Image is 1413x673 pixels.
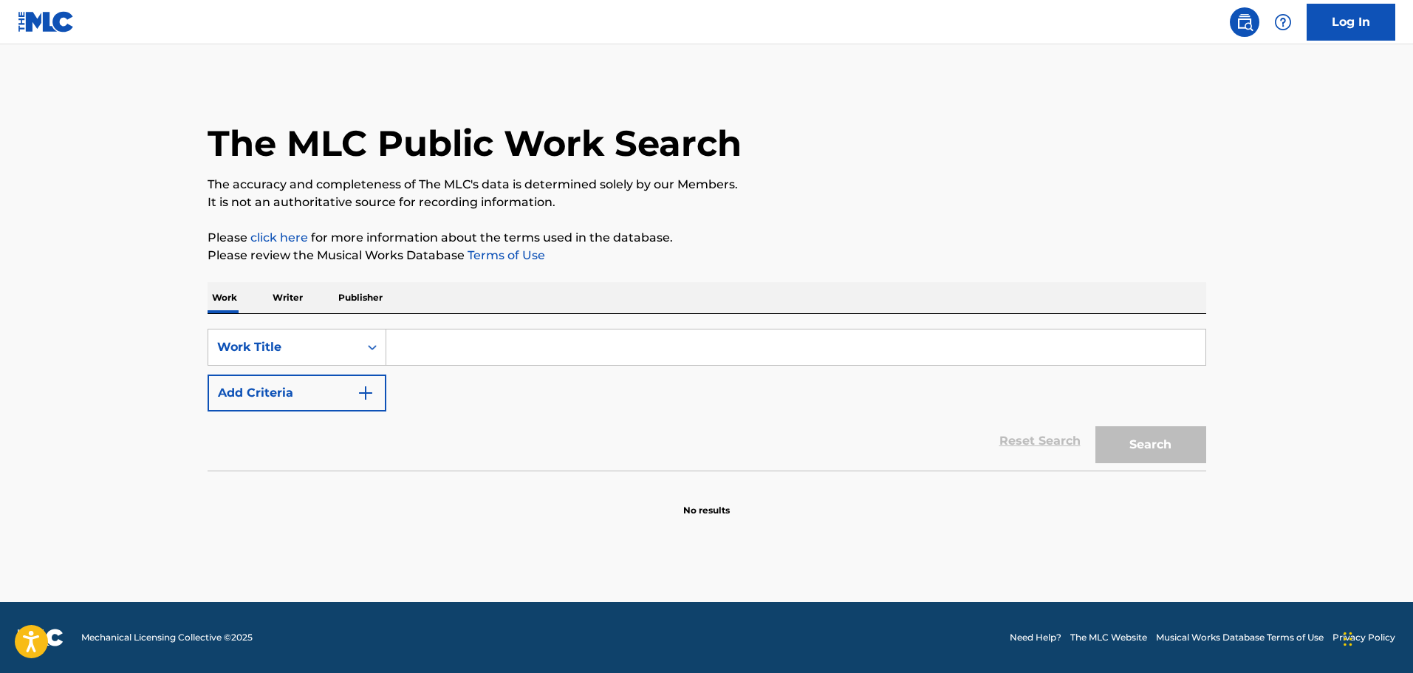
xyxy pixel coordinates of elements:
[1274,13,1292,31] img: help
[208,375,386,411] button: Add Criteria
[217,338,350,356] div: Work Title
[268,282,307,313] p: Writer
[334,282,387,313] p: Publisher
[208,247,1206,264] p: Please review the Musical Works Database
[465,248,545,262] a: Terms of Use
[1070,631,1147,644] a: The MLC Website
[208,282,242,313] p: Work
[1307,4,1395,41] a: Log In
[208,176,1206,194] p: The accuracy and completeness of The MLC's data is determined solely by our Members.
[1010,631,1061,644] a: Need Help?
[208,329,1206,471] form: Search Form
[683,486,730,517] p: No results
[250,230,308,245] a: click here
[1332,631,1395,644] a: Privacy Policy
[1344,617,1352,661] div: Arrastrar
[208,121,742,165] h1: The MLC Public Work Search
[1230,7,1259,37] a: Public Search
[357,384,374,402] img: 9d2ae6d4665cec9f34b9.svg
[1156,631,1324,644] a: Musical Works Database Terms of Use
[18,629,64,646] img: logo
[1339,602,1413,673] iframe: Chat Widget
[208,229,1206,247] p: Please for more information about the terms used in the database.
[81,631,253,644] span: Mechanical Licensing Collective © 2025
[18,11,75,33] img: MLC Logo
[1236,13,1253,31] img: search
[1268,7,1298,37] div: Help
[1339,602,1413,673] div: Widget de chat
[208,194,1206,211] p: It is not an authoritative source for recording information.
